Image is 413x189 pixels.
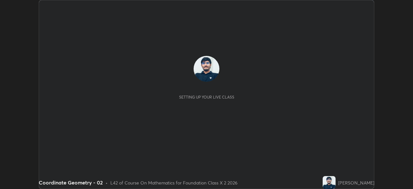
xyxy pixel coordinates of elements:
div: [PERSON_NAME] [338,179,374,186]
img: ea62045dcba94a269b5809ccd5d93662.jpg [194,56,219,82]
div: L42 of Course On Mathematics for Foundation Class X 2 2026 [110,179,237,186]
img: ea62045dcba94a269b5809ccd5d93662.jpg [323,176,336,189]
div: Setting up your live class [179,95,234,100]
div: • [106,179,108,186]
div: Coordinate Geometry - 02 [39,179,103,186]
